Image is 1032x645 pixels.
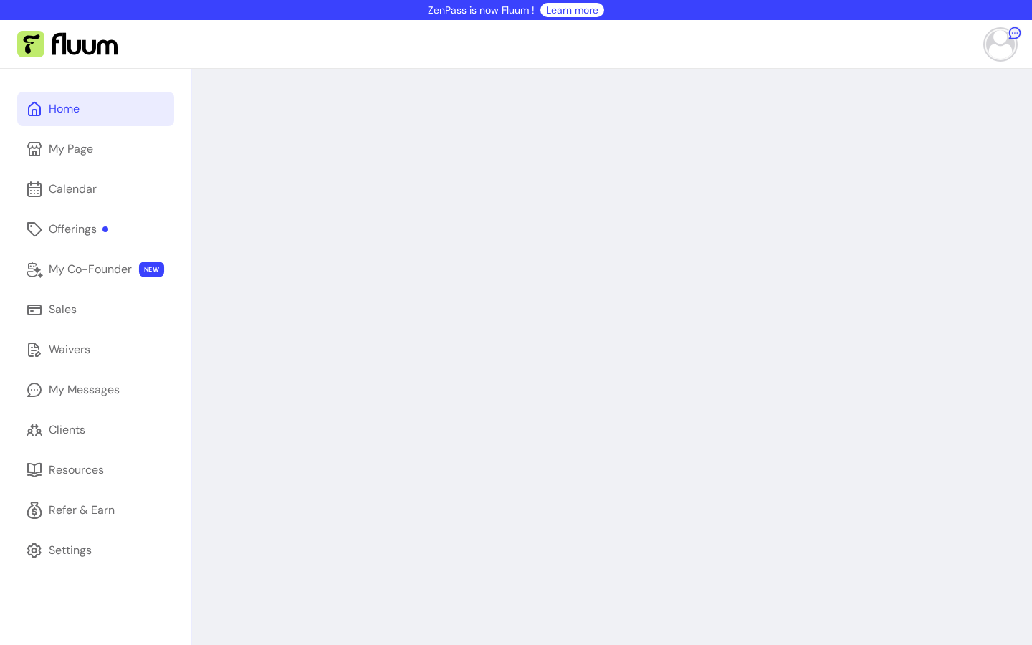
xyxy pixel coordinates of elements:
div: My Co-Founder [49,261,132,278]
a: Learn more [546,3,598,17]
a: Refer & Earn [17,493,174,527]
a: Home [17,92,174,126]
a: My Messages [17,373,174,407]
div: Refer & Earn [49,502,115,519]
div: Sales [49,301,77,318]
a: Calendar [17,172,174,206]
div: My Messages [49,381,120,398]
img: avatar [986,30,1015,59]
a: Clients [17,413,174,447]
div: My Page [49,140,93,158]
span: NEW [139,262,164,277]
div: Waivers [49,341,90,358]
div: Offerings [49,221,108,238]
p: ZenPass is now Fluum ! [428,3,535,17]
a: Sales [17,292,174,327]
a: Settings [17,533,174,568]
button: avatar [980,30,1015,59]
a: Resources [17,453,174,487]
img: Fluum Logo [17,31,118,58]
a: My Co-Founder NEW [17,252,174,287]
a: My Page [17,132,174,166]
div: Home [49,100,80,118]
div: Settings [49,542,92,559]
div: Calendar [49,181,97,198]
div: Clients [49,421,85,439]
div: Resources [49,462,104,479]
a: Waivers [17,333,174,367]
a: Offerings [17,212,174,247]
